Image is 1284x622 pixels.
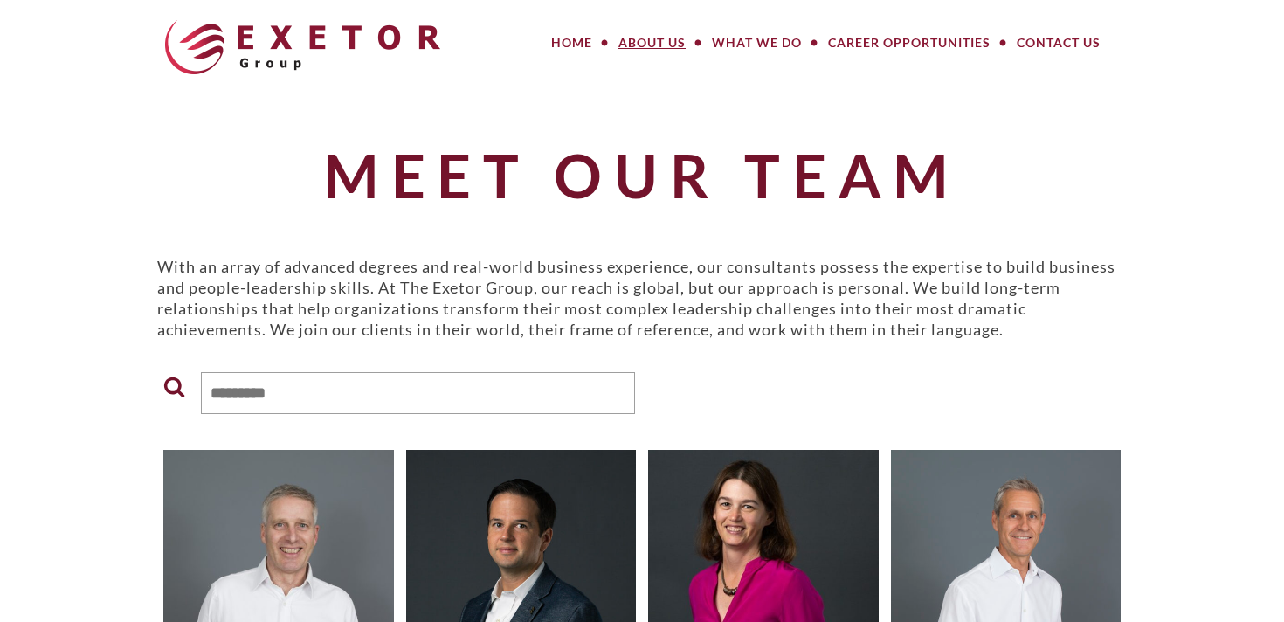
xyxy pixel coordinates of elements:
a: About Us [605,25,699,60]
a: Contact Us [1004,25,1114,60]
a: Career Opportunities [815,25,1004,60]
img: The Exetor Group [165,20,440,74]
a: What We Do [699,25,815,60]
a: Home [538,25,605,60]
h1: Meet Our Team [157,142,1127,208]
p: With an array of advanced degrees and real-world business experience, our consultants possess the... [157,256,1127,340]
